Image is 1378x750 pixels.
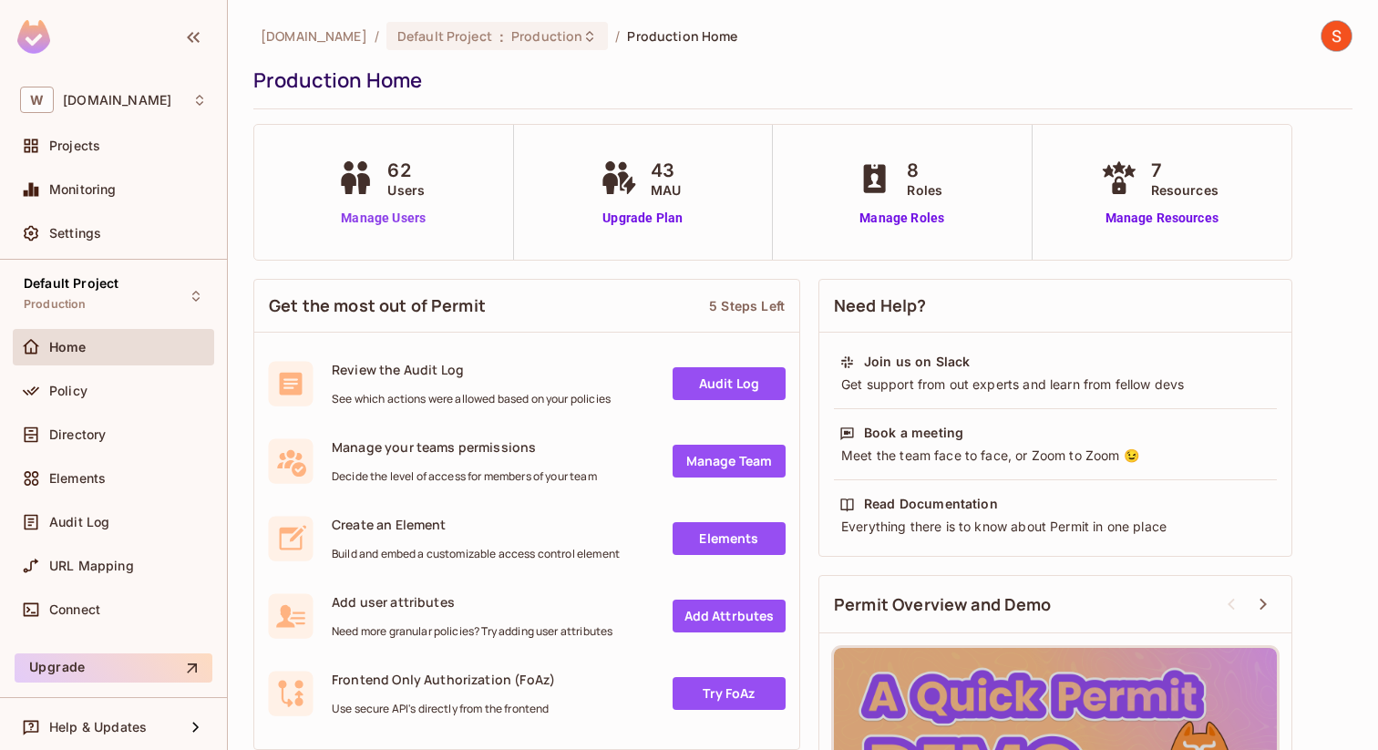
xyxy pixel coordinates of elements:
div: Production Home [253,67,1343,94]
span: Default Project [24,276,118,291]
span: : [499,29,505,44]
img: Shubhang Singhal [1321,21,1352,51]
span: Resources [1151,180,1219,200]
span: Need Help? [834,294,927,317]
span: Home [49,340,87,354]
span: Production Home [627,27,737,45]
span: the active workspace [261,27,367,45]
span: Production [24,297,87,312]
span: Help & Updates [49,720,147,735]
div: 5 Steps Left [709,297,785,314]
button: Upgrade [15,653,212,683]
div: Get support from out experts and learn from fellow devs [839,375,1271,394]
span: 62 [387,157,425,184]
span: Create an Element [332,516,620,533]
span: 8 [907,157,942,184]
span: Need more granular policies? Try adding user attributes [332,624,612,639]
a: Manage Resources [1096,209,1228,228]
a: Add Attrbutes [673,600,786,632]
span: 43 [651,157,681,184]
span: Roles [907,180,942,200]
span: Build and embed a customizable access control element [332,547,620,561]
span: See which actions were allowed based on your policies [332,392,611,406]
span: Frontend Only Authorization (FoAz) [332,671,555,688]
a: Elements [673,522,786,555]
span: Permit Overview and Demo [834,593,1052,616]
div: Book a meeting [864,424,963,442]
div: Meet the team face to face, or Zoom to Zoom 😉 [839,447,1271,465]
span: Settings [49,226,101,241]
span: Projects [49,139,100,153]
span: Use secure API's directly from the frontend [332,702,555,716]
span: 7 [1151,157,1219,184]
span: Add user attributes [332,593,612,611]
a: Audit Log [673,367,786,400]
div: Read Documentation [864,495,998,513]
span: URL Mapping [49,559,134,573]
span: MAU [651,180,681,200]
span: Default Project [397,27,492,45]
span: Monitoring [49,182,117,197]
span: Production [511,27,582,45]
div: Everything there is to know about Permit in one place [839,518,1271,536]
span: Elements [49,471,106,486]
span: Manage your teams permissions [332,438,597,456]
a: Try FoAz [673,677,786,710]
a: Manage Team [673,445,786,478]
span: Review the Audit Log [332,361,611,378]
li: / [615,27,620,45]
span: Audit Log [49,515,109,529]
span: W [20,87,54,113]
span: Directory [49,427,106,442]
span: Get the most out of Permit [269,294,486,317]
span: Connect [49,602,100,617]
a: Manage Users [333,209,434,228]
span: Workspace: withpronto.com [63,93,171,108]
div: Join us on Slack [864,353,970,371]
span: Decide the level of access for members of your team [332,469,597,484]
span: Policy [49,384,87,398]
img: SReyMgAAAABJRU5ErkJggg== [17,20,50,54]
span: Users [387,180,425,200]
a: Upgrade Plan [596,209,690,228]
a: Manage Roles [852,209,951,228]
li: / [375,27,379,45]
